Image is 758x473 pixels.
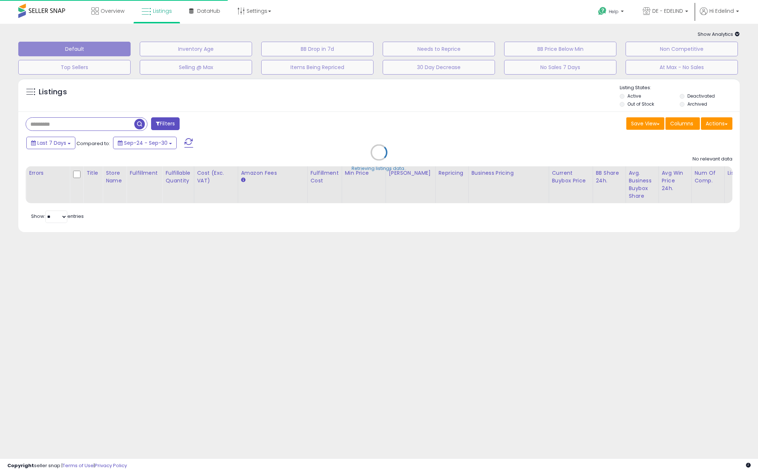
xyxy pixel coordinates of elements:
[504,42,616,56] button: BB Price Below Min
[592,1,631,24] a: Help
[18,60,131,75] button: Top Sellers
[101,7,124,15] span: Overview
[153,7,172,15] span: Listings
[626,42,738,56] button: Non Competitive
[626,60,738,75] button: At Max - No Sales
[383,42,495,56] button: Needs to Reprice
[261,42,374,56] button: BB Drop in 7d
[140,42,252,56] button: Inventory Age
[197,7,220,15] span: DataHub
[352,165,406,172] div: Retrieving listings data..
[700,7,739,24] a: Hi Edelind
[504,60,616,75] button: No Sales 7 Days
[698,31,740,38] span: Show Analytics
[261,60,374,75] button: Items Being Repriced
[18,42,131,56] button: Default
[140,60,252,75] button: Selling @ Max
[383,60,495,75] button: 30 Day Decrease
[652,7,683,15] span: DE - EDELIND
[598,7,607,16] i: Get Help
[709,7,734,15] span: Hi Edelind
[609,8,619,15] span: Help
